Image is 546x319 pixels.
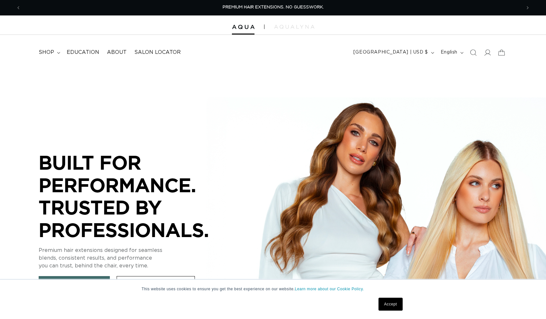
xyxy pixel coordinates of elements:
a: Learn more about our Cookie Policy. [295,287,364,291]
button: Next announcement [521,2,535,14]
a: Unlock Pro Access [117,276,195,290]
span: Salon Locator [134,49,181,56]
a: About [103,45,130,60]
p: This website uses cookies to ensure you get the best experience on our website. [142,286,405,292]
button: Previous announcement [11,2,25,14]
a: Education [63,45,103,60]
img: aqualyna.com [274,25,314,29]
span: About [107,49,127,56]
summary: Search [466,45,480,60]
span: Education [67,49,99,56]
img: Aqua Hair Extensions [232,25,254,29]
span: shop [39,49,54,56]
a: See Our Systems [39,276,110,290]
span: [GEOGRAPHIC_DATA] | USD $ [353,49,428,56]
button: [GEOGRAPHIC_DATA] | USD $ [350,46,437,59]
a: Accept [378,298,402,311]
a: Salon Locator [130,45,185,60]
span: English [441,49,457,56]
summary: shop [35,45,63,60]
p: BUILT FOR PERFORMANCE. TRUSTED BY PROFESSIONALS. [39,151,232,241]
span: PREMIUM HAIR EXTENSIONS. NO GUESSWORK. [223,5,324,9]
button: English [437,46,466,59]
p: Premium hair extensions designed for seamless blends, consistent results, and performance you can... [39,246,232,270]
